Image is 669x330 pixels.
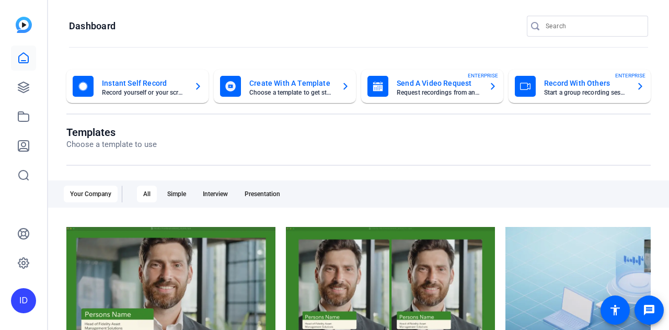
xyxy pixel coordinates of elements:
span: Start with Fidelity - Pilot [584,264,651,270]
mat-card-subtitle: Choose a template to get started [249,89,333,96]
p: Choose a template to use [66,139,157,151]
div: All [137,186,157,202]
span: Preview Fidelity - Pilot [367,293,429,300]
span: Preview Fidelity - Pilot [147,293,209,300]
button: Send A Video RequestRequest recordings from anyone, anywhereENTERPRISE [361,70,503,103]
h1: Templates [66,126,157,139]
span: Start with Fidelity - Pilot [145,264,212,270]
mat-icon: check_circle [130,260,143,273]
span: ENTERPRISE [468,72,498,79]
mat-card-title: Create With A Template [249,77,333,89]
mat-icon: check_circle [569,260,582,273]
div: Your Company [64,186,118,202]
mat-icon: message [643,304,655,316]
mat-icon: check_circle [350,260,362,273]
span: Preview Fidelity - Pilot [586,293,648,300]
img: blue-gradient.svg [16,17,32,33]
button: Create With A TemplateChoose a template to get started [214,70,356,103]
mat-icon: accessibility [609,304,621,316]
mat-icon: play_arrow [133,290,145,303]
div: Interview [197,186,234,202]
mat-card-subtitle: Start a group recording session [544,89,628,96]
button: Instant Self RecordRecord yourself or your screen [66,70,209,103]
div: ID [11,288,36,313]
mat-card-title: Record With Others [544,77,628,89]
mat-card-subtitle: Request recordings from anyone, anywhere [397,89,480,96]
mat-card-title: Instant Self Record [102,77,186,89]
input: Search [546,20,640,32]
mat-card-subtitle: Record yourself or your screen [102,89,186,96]
span: Start with Fidelity - Pilot [364,264,431,270]
button: Record With OthersStart a group recording sessionENTERPRISE [509,70,651,103]
div: Presentation [238,186,286,202]
mat-card-title: Send A Video Request [397,77,480,89]
mat-icon: play_arrow [352,290,365,303]
mat-icon: play_arrow [572,290,584,303]
div: Simple [161,186,192,202]
h1: Dashboard [69,20,116,32]
span: ENTERPRISE [615,72,645,79]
